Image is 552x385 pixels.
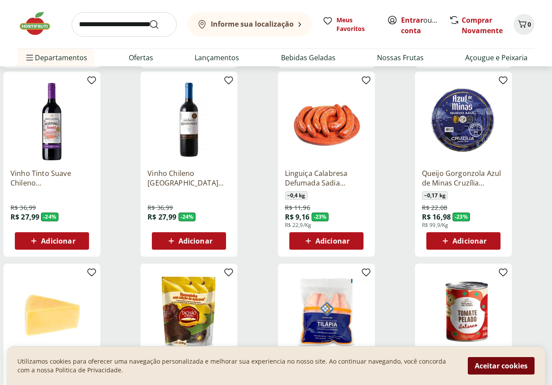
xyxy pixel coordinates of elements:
button: Submit Search [149,19,170,30]
img: Queijo Parmesão Reserva Fracionado Basel [10,271,93,354]
img: Bananinha Diet Tachão de Ubatuba 200g [147,271,230,354]
span: - 23 % [312,213,329,221]
button: Adicionar [15,232,89,250]
img: Vinho Chileno Santa Carolina Reservado Malbec 750ml [147,79,230,162]
span: R$ 22,08 [422,203,447,212]
span: ~ 0,4 kg [285,191,308,200]
a: Açougue e Peixaria [465,52,528,63]
a: Criar conta [401,15,449,35]
span: Adicionar [178,237,213,244]
button: Informe sua localização [187,12,312,37]
b: Informe sua localização [211,19,294,29]
img: Linguiça Calabresa Defumada Sadia Perdigão [285,79,368,162]
a: Comprar Novamente [462,15,503,35]
span: - 24 % [41,213,58,221]
span: R$ 27,99 [10,212,39,222]
a: Queijo Gorgonzola Azul de Minas Cruzília Unidade [422,168,505,188]
button: Adicionar [426,232,501,250]
span: R$ 27,99 [147,212,176,222]
a: Linguiça Calabresa Defumada Sadia Perdigão [285,168,368,188]
span: Adicionar [453,237,487,244]
span: R$ 9,16 [285,212,310,222]
img: Tomate Pelado Italiano Natural da Terra 400g [422,271,505,354]
button: Adicionar [152,232,226,250]
button: Menu [24,47,35,68]
span: R$ 36,99 [147,203,173,212]
span: Meus Favoritos [336,16,377,33]
a: Nossas Frutas [377,52,424,63]
img: Filé de Tilápia Congelado Cristalina 400g [285,271,368,354]
button: Carrinho [514,14,535,35]
span: R$ 36,99 [10,203,36,212]
a: Vinho Tinto Suave Chileno [GEOGRAPHIC_DATA] 750ml [10,168,93,188]
a: Bebidas Geladas [281,52,336,63]
span: R$ 11,96 [285,203,310,212]
span: 0 [528,20,531,28]
p: Utilizamos cookies para oferecer uma navegação personalizada e melhorar sua experiencia no nosso ... [17,357,457,375]
a: Meus Favoritos [322,16,377,33]
img: Queijo Gorgonzola Azul de Minas Cruzília Unidade [422,79,505,162]
button: Aceitar cookies [468,357,535,375]
a: Lançamentos [195,52,239,63]
a: Entrar [401,15,423,25]
span: Adicionar [315,237,350,244]
a: Vinho Chileno [GEOGRAPHIC_DATA] Malbec 750ml [147,168,230,188]
img: Vinho Tinto Suave Chileno Santa Carolina Reservado 750ml [10,79,93,162]
span: R$ 22,9/Kg [285,222,312,229]
span: Adicionar [41,237,75,244]
img: Hortifruti [17,10,61,37]
button: Adicionar [289,232,363,250]
input: search [72,12,177,37]
span: - 23 % [453,213,470,221]
span: - 24 % [178,213,196,221]
span: R$ 16,98 [422,212,451,222]
span: ~ 0,17 kg [422,191,448,200]
a: Ofertas [129,52,153,63]
span: Departamentos [24,47,87,68]
span: ou [401,15,440,36]
span: R$ 99,9/Kg [422,222,449,229]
